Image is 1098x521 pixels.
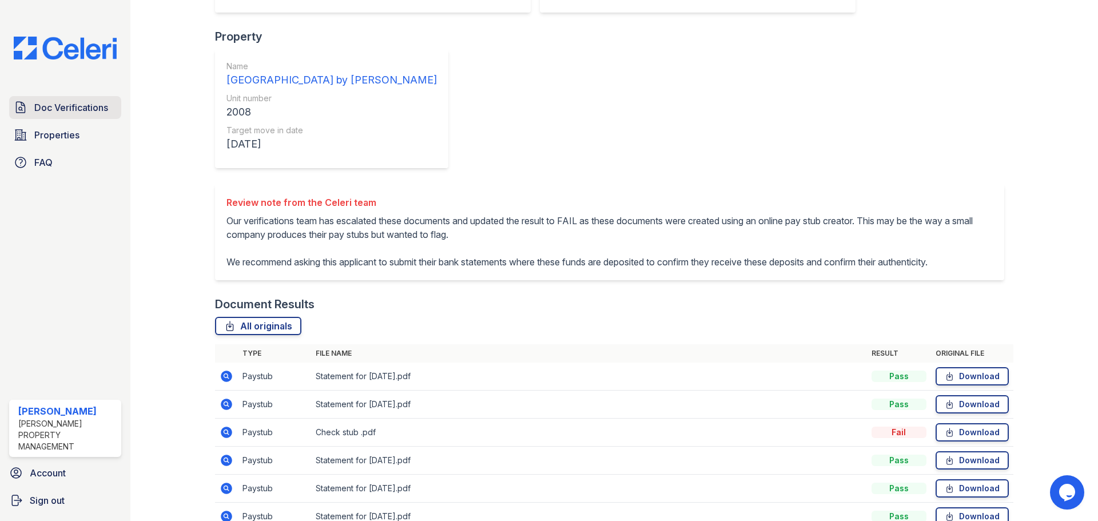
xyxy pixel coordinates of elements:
[936,479,1009,498] a: Download
[936,423,1009,442] a: Download
[226,61,437,88] a: Name [GEOGRAPHIC_DATA] by [PERSON_NAME]
[9,124,121,146] a: Properties
[18,418,117,452] div: [PERSON_NAME] Property Management
[872,371,926,382] div: Pass
[931,344,1013,363] th: Original file
[30,466,66,480] span: Account
[5,489,126,512] a: Sign out
[226,196,993,209] div: Review note from the Celeri team
[936,395,1009,413] a: Download
[872,399,926,410] div: Pass
[311,475,867,503] td: Statement for [DATE].pdf
[18,404,117,418] div: [PERSON_NAME]
[311,363,867,391] td: Statement for [DATE].pdf
[936,367,1009,385] a: Download
[226,72,437,88] div: [GEOGRAPHIC_DATA] by [PERSON_NAME]
[238,475,311,503] td: Paystub
[34,156,53,169] span: FAQ
[30,494,65,507] span: Sign out
[226,214,993,269] p: Our verifications team has escalated these documents and updated the result to FAIL as these docu...
[34,128,79,142] span: Properties
[9,151,121,174] a: FAQ
[215,29,457,45] div: Property
[34,101,108,114] span: Doc Verifications
[215,296,315,312] div: Document Results
[226,104,437,120] div: 2008
[226,93,437,104] div: Unit number
[226,61,437,72] div: Name
[872,427,926,438] div: Fail
[1050,475,1087,510] iframe: chat widget
[226,136,437,152] div: [DATE]
[311,344,867,363] th: File name
[9,96,121,119] a: Doc Verifications
[215,317,301,335] a: All originals
[238,391,311,419] td: Paystub
[238,447,311,475] td: Paystub
[872,455,926,466] div: Pass
[867,344,931,363] th: Result
[5,462,126,484] a: Account
[872,483,926,494] div: Pass
[238,344,311,363] th: Type
[936,451,1009,470] a: Download
[311,447,867,475] td: Statement for [DATE].pdf
[5,37,126,59] img: CE_Logo_Blue-a8612792a0a2168367f1c8372b55b34899dd931a85d93a1a3d3e32e68fde9ad4.png
[226,125,437,136] div: Target move in date
[238,363,311,391] td: Paystub
[311,391,867,419] td: Statement for [DATE].pdf
[311,419,867,447] td: Check stub .pdf
[238,419,311,447] td: Paystub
